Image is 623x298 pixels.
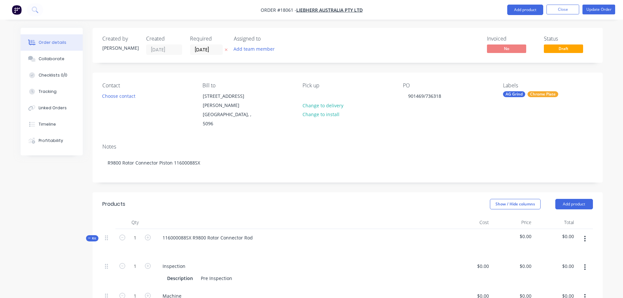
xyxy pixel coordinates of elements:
div: Kit [86,235,98,241]
div: Total [534,216,577,229]
div: Bill to [202,82,292,89]
span: $0.00 [537,233,574,240]
div: Created [146,36,182,42]
div: Chrome Plate [528,91,558,97]
button: Change to delivery [299,101,347,110]
button: Close [546,5,579,14]
div: Assigned to [234,36,299,42]
div: Contact [102,82,192,89]
div: Required [190,36,226,42]
button: Collaborate [21,51,83,67]
div: Checklists 0/0 [39,72,67,78]
button: Add team member [230,44,278,53]
div: Notes [102,144,593,150]
div: Linked Orders [39,105,67,111]
div: [STREET_ADDRESS][PERSON_NAME][GEOGRAPHIC_DATA], , 5096 [197,91,263,129]
div: Status [544,36,593,42]
div: Invoiced [487,36,536,42]
button: Order details [21,34,83,51]
button: Add team member [234,44,278,53]
button: Show / Hide columns [490,199,541,209]
div: Collaborate [39,56,64,62]
div: Qty [115,216,155,229]
div: PO [403,82,493,89]
div: Pre Inspection [198,273,235,283]
button: Add product [507,5,543,15]
div: Products [102,200,125,208]
button: Update Order [582,5,615,14]
span: Order #18061 - [261,7,296,13]
button: Linked Orders [21,100,83,116]
button: Timeline [21,116,83,132]
div: Created by [102,36,138,42]
div: Tracking [39,89,57,95]
div: Order details [39,40,66,45]
div: Timeline [39,121,56,127]
div: Price [492,216,534,229]
a: Liebherr Australia Pty Ltd [296,7,363,13]
div: R9800 Rotor Connector Piston 11600088SX [102,153,593,173]
div: Cost [449,216,492,229]
div: [STREET_ADDRESS][PERSON_NAME] [203,92,257,110]
div: [GEOGRAPHIC_DATA], , 5096 [203,110,257,128]
button: Profitability [21,132,83,149]
div: 901469/736318 [403,91,446,101]
span: No [487,44,526,53]
div: Profitability [39,138,63,144]
button: Choose contact [98,91,139,100]
span: Draft [544,44,583,53]
img: Factory [12,5,22,15]
button: Add product [555,199,593,209]
span: Kit [88,236,96,241]
div: [PERSON_NAME] [102,44,138,51]
div: 116000088SX R9800 Rotor Connector Rod [157,233,258,242]
div: Pick up [303,82,392,89]
div: AG Grind [503,91,525,97]
div: Description [164,273,196,283]
span: $0.00 [494,233,531,240]
div: Labels [503,82,593,89]
div: Inspection [157,261,191,271]
button: Change to install [299,110,343,119]
button: Checklists 0/0 [21,67,83,83]
button: Tracking [21,83,83,100]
